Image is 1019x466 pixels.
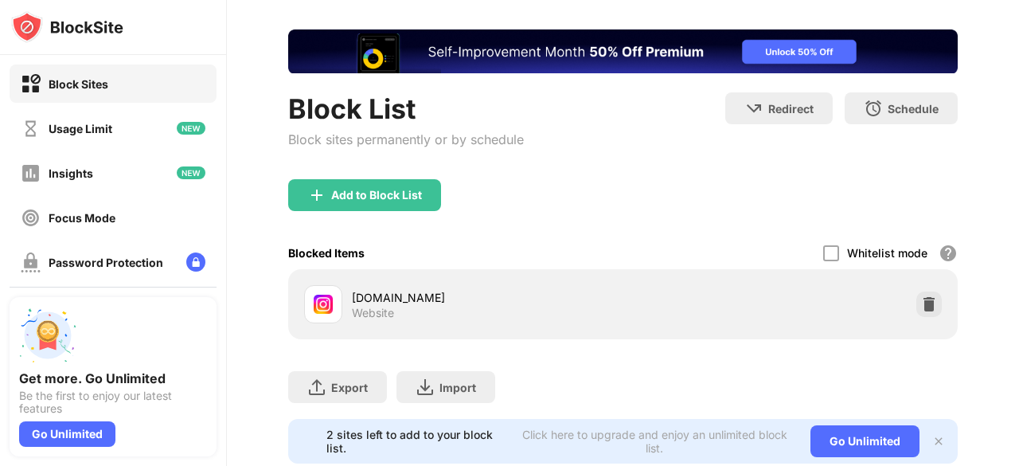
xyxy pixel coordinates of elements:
img: favicons [314,295,333,314]
img: new-icon.svg [177,166,205,179]
img: insights-off.svg [21,163,41,183]
div: Block List [288,92,524,125]
div: Password Protection [49,256,163,269]
img: password-protection-off.svg [21,253,41,272]
img: logo-blocksite.svg [11,11,123,43]
img: lock-menu.svg [186,253,205,272]
iframe: Banner [288,29,958,73]
div: Add to Block List [331,189,422,202]
div: Export [331,381,368,394]
img: time-usage-off.svg [21,119,41,139]
div: [DOMAIN_NAME] [352,289,623,306]
img: focus-off.svg [21,208,41,228]
div: Block sites permanently or by schedule [288,131,524,147]
div: Insights [49,166,93,180]
div: Whitelist mode [847,246,927,260]
div: Website [352,306,394,320]
img: block-on.svg [21,74,41,94]
div: Blocked Items [288,246,365,260]
div: Usage Limit [49,122,112,135]
div: Click here to upgrade and enjoy an unlimited block list. [517,428,791,455]
div: Redirect [768,102,814,116]
div: Go Unlimited [810,425,919,457]
img: new-icon.svg [177,122,205,135]
div: Focus Mode [49,211,115,225]
div: Be the first to enjoy our latest features [19,390,207,415]
div: Schedule [888,102,939,116]
div: Import [439,381,476,394]
img: x-button.svg [932,435,945,448]
img: push-unlimited.svg [19,307,76,364]
div: 2 sites left to add to your block list. [326,428,508,455]
div: Get more. Go Unlimited [19,370,207,386]
div: Go Unlimited [19,421,115,447]
div: Block Sites [49,77,108,91]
